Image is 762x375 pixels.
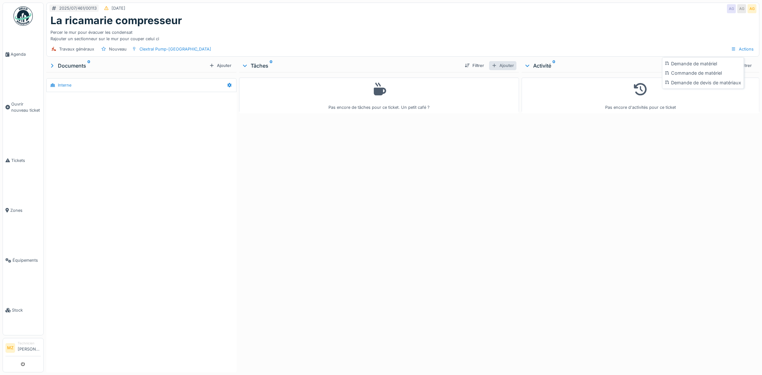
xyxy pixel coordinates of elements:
div: Commande de matériel [664,68,742,78]
div: Nouveau [109,46,127,52]
li: MZ [5,343,15,353]
div: Technicien [18,341,41,346]
div: Actions [728,44,757,54]
div: Activité [524,62,727,70]
img: Badge_color-CXgf-gQk.svg [13,6,33,26]
span: Ouvrir nouveau ticket [11,101,41,113]
sup: 0 [87,62,90,70]
div: Interne [58,82,71,88]
div: Demande de matériel [664,59,742,69]
div: Pas encore d'activités pour ce ticket [526,80,755,110]
span: Équipements [13,257,41,263]
div: Pas encore de tâches pour ce ticket. Un petit café ? [243,80,515,110]
div: AG [727,4,736,13]
div: [DATE] [112,5,125,11]
div: Filtrer [462,61,487,70]
div: Demande de devis de matériaux [664,78,742,88]
sup: 0 [552,62,555,70]
h1: La ricamarie compresseur [50,14,182,27]
li: [PERSON_NAME] [18,341,41,355]
div: 2025/07/461/00113 [59,5,97,11]
div: Percer le mur pour évacuer les condensat Rajouter un sectionneur sur le mur pour couper celui ci [50,27,755,42]
span: Agenda [11,51,41,57]
div: Travaux généraux [59,46,94,52]
div: AG [737,4,746,13]
div: Clextral Pump-[GEOGRAPHIC_DATA] [139,46,211,52]
div: AG [748,4,757,13]
div: Tâches [242,62,460,70]
div: Ajouter [207,61,234,70]
span: Zones [10,207,41,213]
span: Stock [12,307,41,313]
div: Documents [49,62,207,70]
div: Ajouter [489,61,516,70]
span: Tickets [11,157,41,164]
sup: 0 [270,62,273,70]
